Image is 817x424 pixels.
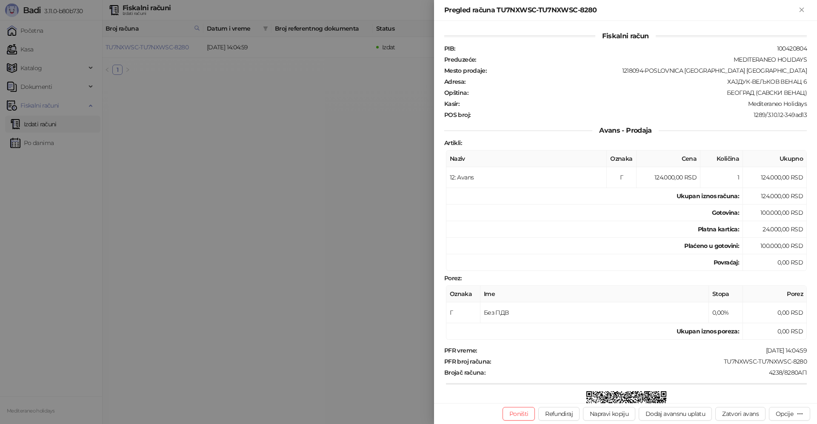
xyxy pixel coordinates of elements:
strong: PFR vreme : [444,347,477,354]
strong: Platna kartica : [698,225,739,233]
strong: Preduzeće : [444,56,476,63]
strong: Brojač računa : [444,369,485,376]
div: [DATE] 14:04:59 [478,347,808,354]
td: 124.000,00 RSD [637,167,700,188]
strong: Ukupan iznos računa : [677,192,739,200]
td: 100.000,00 RSD [743,238,807,254]
span: Napravi kopiju [590,410,628,418]
button: Napravi kopiju [583,407,635,421]
td: Без ПДВ [480,302,709,323]
div: TU7NXWSC-TU7NXWSC-8280 [492,358,808,365]
strong: Mesto prodaje : [444,67,486,74]
div: MEDITERANEO HOLIDAYS [477,56,808,63]
span: Avans - Prodaja [592,126,658,134]
td: 0,00 RSD [743,254,807,271]
button: Poništi [503,407,535,421]
td: 12: Avans [446,167,607,188]
strong: POS broj : [444,111,470,119]
div: 1218094-POSLOVNICA [GEOGRAPHIC_DATA] [GEOGRAPHIC_DATA] [487,67,808,74]
td: 24.000,00 RSD [743,221,807,238]
td: 124.000,00 RSD [743,167,807,188]
button: Refundiraj [538,407,580,421]
td: 0,00 RSD [743,323,807,340]
th: Količina [700,151,743,167]
th: Stopa [709,286,743,302]
div: 1289/3.10.12-349ad13 [471,111,808,119]
strong: PIB : [444,45,455,52]
th: Ime [480,286,709,302]
strong: Kasir : [444,100,459,108]
strong: Opština : [444,89,468,97]
th: Naziv [446,151,607,167]
td: 0,00% [709,302,743,323]
button: Zatvori avans [715,407,766,421]
div: Pregled računa TU7NXWSC-TU7NXWSC-8280 [444,5,797,15]
strong: Plaćeno u gotovini: [684,242,739,250]
th: Ukupno [743,151,807,167]
strong: Gotovina : [712,209,739,216]
span: Fiskalni račun [595,32,655,40]
td: 0,00 RSD [743,302,807,323]
td: Г [446,302,480,323]
div: БЕОГРАД (САВСКИ ВЕНАЦ) [469,89,808,97]
button: Dodaj avansnu uplatu [639,407,712,421]
div: 4238/8280АП [486,369,808,376]
td: 124.000,00 RSD [743,188,807,205]
th: Cena [637,151,700,167]
th: Porez [743,286,807,302]
button: Zatvori [797,5,807,15]
strong: Ukupan iznos poreza: [677,327,739,335]
button: Opcije [769,407,810,421]
td: 1 [700,167,743,188]
div: ХАЈДУК-ВЕЉКОВ ВЕНАЦ 6 [466,78,808,85]
th: Oznaka [446,286,480,302]
th: Oznaka [607,151,637,167]
strong: Porez : [444,274,461,282]
td: 100.000,00 RSD [743,205,807,221]
strong: PFR broj računa : [444,358,491,365]
div: Mediteraneo Holidays [460,100,808,108]
strong: Artikli : [444,139,462,147]
td: Г [607,167,637,188]
div: Opcije [776,410,793,418]
strong: Adresa : [444,78,466,85]
div: 100420804 [456,45,808,52]
strong: Povraćaj: [714,259,739,266]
